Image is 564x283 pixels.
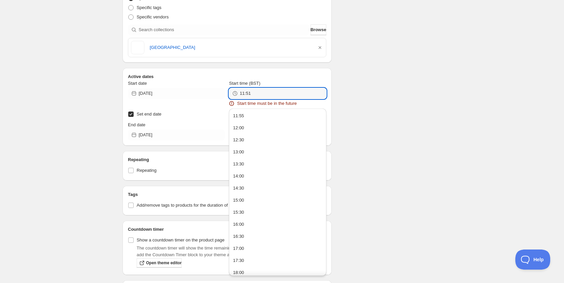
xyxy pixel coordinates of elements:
div: 17:30 [233,257,244,264]
button: 12:30 [231,135,324,145]
span: Show a countdown timer on the product page [137,237,225,242]
span: Start time (BST) [229,81,260,86]
button: 13:00 [231,147,324,157]
h2: Countdown timer [128,226,326,233]
span: Repeating [137,168,156,173]
button: 14:30 [231,183,324,194]
span: Start time must be in the future [237,100,297,107]
h2: Tags [128,191,326,198]
div: 11:55 [233,113,244,119]
span: Browse [311,26,326,33]
div: 13:30 [233,161,244,167]
span: Set end date [137,112,161,117]
button: 12:00 [231,123,324,133]
div: 12:30 [233,137,244,143]
span: Specific vendors [137,14,169,19]
a: [GEOGRAPHIC_DATA] [150,44,311,51]
span: Specific tags [137,5,161,10]
div: 17:00 [233,245,244,252]
span: Start date [128,81,147,86]
button: 14:00 [231,171,324,182]
div: 16:30 [233,233,244,240]
div: 15:30 [233,209,244,216]
button: 16:00 [231,219,324,230]
button: Browse [311,24,326,35]
p: The countdown timer will show the time remaining until the end of the schedule. Remember to add t... [137,245,326,258]
div: 13:00 [233,149,244,155]
div: 15:00 [233,197,244,204]
button: 15:30 [231,207,324,218]
span: End date [128,122,145,127]
button: 18:00 [231,267,324,278]
div: 16:00 [233,221,244,228]
button: 17:30 [231,255,324,266]
div: 12:00 [233,125,244,131]
input: Search collections [139,24,309,35]
h2: Repeating [128,156,326,163]
button: 17:00 [231,243,324,254]
a: Open theme editor [137,258,182,268]
iframe: Toggle Customer Support [515,250,551,270]
div: 18:00 [233,269,244,276]
button: 11:55 [231,111,324,121]
div: 14:30 [233,185,244,192]
button: 13:30 [231,159,324,169]
button: 15:00 [231,195,324,206]
h2: Active dates [128,73,326,80]
span: Add/remove tags to products for the duration of the schedule [137,203,254,208]
span: Open theme editor [146,260,182,266]
div: 14:00 [233,173,244,180]
button: 16:30 [231,231,324,242]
